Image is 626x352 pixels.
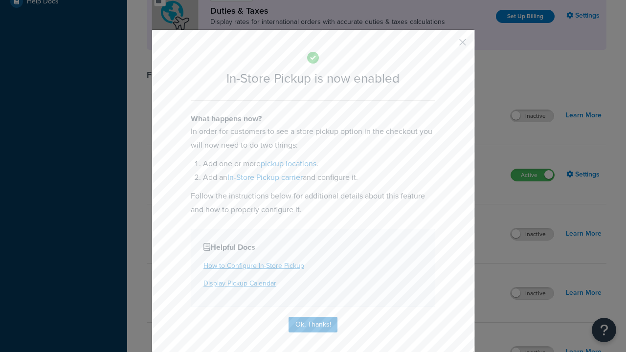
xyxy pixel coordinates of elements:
[203,261,304,271] a: How to Configure In-Store Pickup
[203,157,435,171] li: Add one or more .
[191,125,435,152] p: In order for customers to see a store pickup option in the checkout you will now need to do two t...
[191,113,435,125] h4: What happens now?
[203,171,435,184] li: Add an and configure it.
[191,189,435,217] p: Follow the instructions below for additional details about this feature and how to properly confi...
[289,317,337,332] button: Ok, Thanks!
[203,242,423,253] h4: Helpful Docs
[261,158,316,169] a: pickup locations
[203,278,276,288] a: Display Pickup Calendar
[227,172,303,183] a: In-Store Pickup carrier
[191,71,435,86] h2: In-Store Pickup is now enabled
